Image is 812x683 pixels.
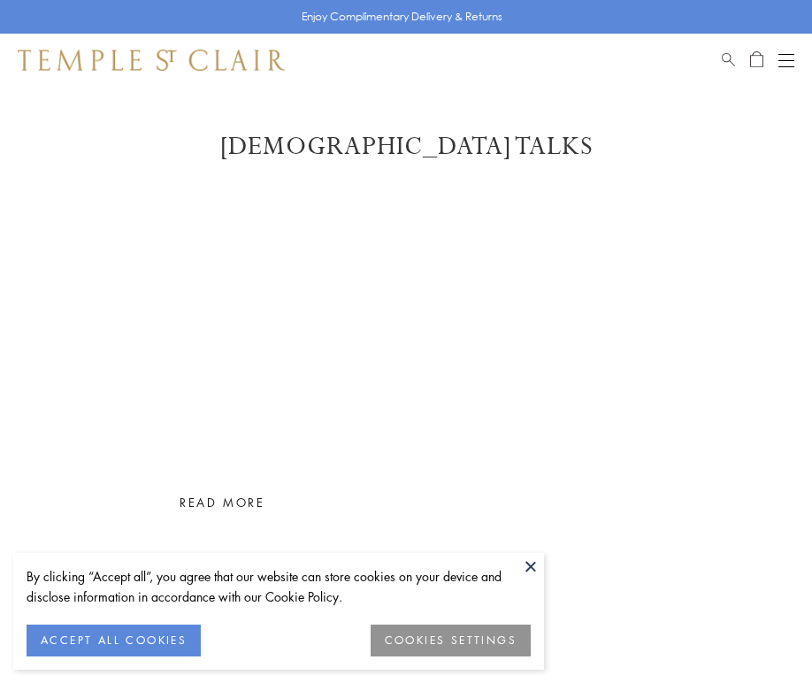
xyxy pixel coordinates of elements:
[18,50,285,71] img: Temple St. Clair
[44,131,768,163] h1: [DEMOGRAPHIC_DATA] Talks
[302,8,502,26] p: Enjoy Complimentary Delivery & Returns
[27,625,201,656] button: ACCEPT ALL COOKIES
[371,625,531,656] button: COOKIES SETTINGS
[778,50,794,71] button: Open navigation
[154,432,563,451] a: Some of My Favorite Spots in [GEOGRAPHIC_DATA]
[722,50,735,71] a: Search
[154,480,290,526] a: Read more
[750,50,763,71] a: Open Shopping Bag
[27,566,531,607] div: By clicking “Accept all”, you agree that our website can store cookies on your device and disclos...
